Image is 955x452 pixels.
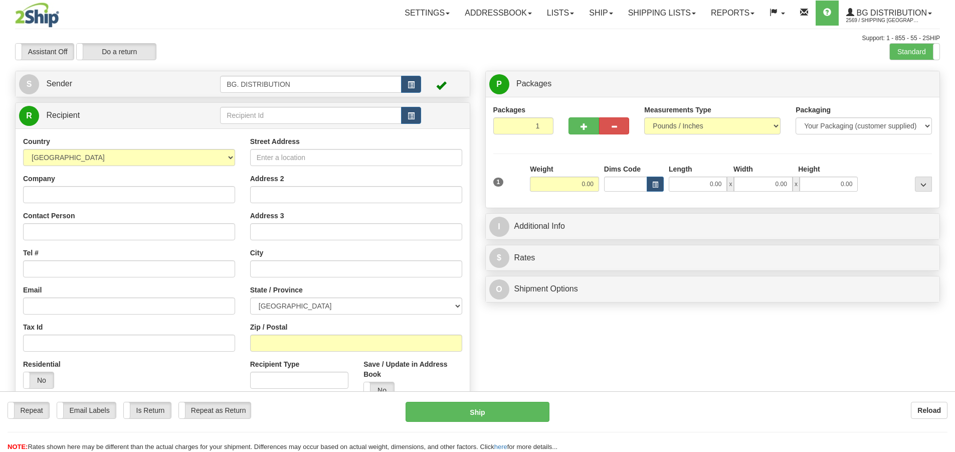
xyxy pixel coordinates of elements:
[489,74,509,94] span: P
[489,74,936,94] a: P Packages
[179,402,251,418] label: Repeat as Return
[489,248,936,268] a: $Rates
[23,136,50,146] label: Country
[250,248,263,258] label: City
[23,322,43,332] label: Tax Id
[911,402,947,419] button: Reload
[23,248,39,258] label: Tel #
[46,79,72,88] span: Sender
[250,211,284,221] label: Address 3
[19,105,198,126] a: R Recipient
[77,44,156,60] label: Do a return
[727,177,734,192] span: x
[250,174,284,184] label: Address 2
[15,3,59,28] img: logo2569.jpg
[397,1,457,26] a: Settings
[733,164,753,174] label: Width
[250,149,462,166] input: Enter a location
[250,359,300,369] label: Recipient Type
[8,443,28,450] span: NOTE:
[19,74,220,94] a: S Sender
[539,1,582,26] a: Lists
[493,178,504,187] span: 1
[494,443,507,450] a: here
[796,105,831,115] label: Packaging
[23,285,42,295] label: Email
[23,359,61,369] label: Residential
[489,217,509,237] span: I
[124,402,171,418] label: Is Return
[8,402,49,418] label: Repeat
[854,9,927,17] span: BG Distribution
[530,164,553,174] label: Weight
[19,74,39,94] span: S
[669,164,692,174] label: Length
[457,1,539,26] a: Addressbook
[23,174,55,184] label: Company
[793,177,800,192] span: x
[364,382,394,398] label: No
[582,1,620,26] a: Ship
[839,1,939,26] a: BG Distribution 2569 / Shipping [GEOGRAPHIC_DATA]
[24,372,54,388] label: No
[19,106,39,126] span: R
[363,359,462,379] label: Save / Update in Address Book
[798,164,820,174] label: Height
[915,177,932,192] div: ...
[250,136,300,146] label: Street Address
[489,279,936,299] a: OShipment Options
[917,406,941,414] b: Reload
[57,402,116,418] label: Email Labels
[846,16,921,26] span: 2569 / Shipping [GEOGRAPHIC_DATA]
[220,76,402,93] input: Sender Id
[489,216,936,237] a: IAdditional Info
[703,1,762,26] a: Reports
[250,285,303,295] label: State / Province
[604,164,641,174] label: Dims Code
[220,107,402,124] input: Recipient Id
[493,105,526,115] label: Packages
[621,1,703,26] a: Shipping lists
[489,248,509,268] span: $
[890,44,939,60] label: Standard
[46,111,80,119] span: Recipient
[516,79,551,88] span: Packages
[932,175,954,277] iframe: chat widget
[489,279,509,299] span: O
[16,44,74,60] label: Assistant Off
[15,34,940,43] div: Support: 1 - 855 - 55 - 2SHIP
[406,402,549,422] button: Ship
[23,211,75,221] label: Contact Person
[250,322,288,332] label: Zip / Postal
[644,105,711,115] label: Measurements Type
